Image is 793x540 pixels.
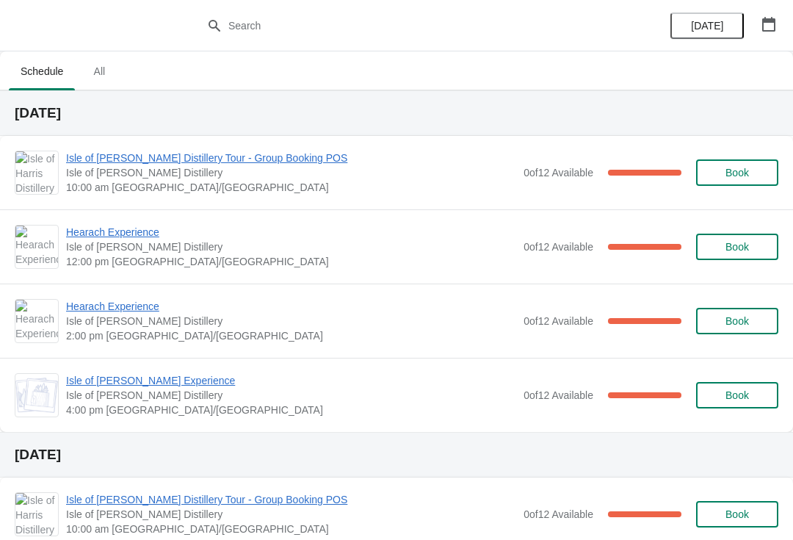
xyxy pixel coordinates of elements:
span: Isle of [PERSON_NAME] Distillery [66,507,516,522]
span: Book [725,508,749,520]
span: 2:00 pm [GEOGRAPHIC_DATA]/[GEOGRAPHIC_DATA] [66,328,516,343]
span: Book [725,167,749,179]
span: Isle of [PERSON_NAME] Distillery [66,240,516,254]
span: Book [725,389,749,401]
span: 0 of 12 Available [524,508,593,520]
button: [DATE] [670,12,744,39]
input: Search [228,12,595,39]
span: Isle of [PERSON_NAME] Distillery [66,388,516,403]
span: 10:00 am [GEOGRAPHIC_DATA]/[GEOGRAPHIC_DATA] [66,180,516,195]
span: 12:00 pm [GEOGRAPHIC_DATA]/[GEOGRAPHIC_DATA] [66,254,516,269]
span: 10:00 am [GEOGRAPHIC_DATA]/[GEOGRAPHIC_DATA] [66,522,516,536]
span: Book [725,315,749,327]
img: Isle of Harris Distillery Tour - Group Booking POS | Isle of Harris Distillery | 10:00 am Europe/... [15,151,58,194]
button: Book [696,382,778,408]
button: Book [696,234,778,260]
span: Isle of [PERSON_NAME] Experience [66,373,516,388]
span: [DATE] [691,20,723,32]
span: 0 of 12 Available [524,389,593,401]
span: Hearach Experience [66,225,516,240]
span: 0 of 12 Available [524,241,593,253]
img: Isle of Harris Distillery Tour - Group Booking POS | Isle of Harris Distillery | 10:00 am Europe/... [15,493,58,536]
button: Book [696,159,778,186]
h2: [DATE] [15,447,778,462]
img: Hearach Experience | Isle of Harris Distillery | 12:00 pm Europe/London [15,226,58,268]
img: Hearach Experience | Isle of Harris Distillery | 2:00 pm Europe/London [15,300,58,342]
span: Book [725,241,749,253]
span: All [81,58,117,84]
button: Book [696,308,778,334]
span: Schedule [9,58,75,84]
span: 0 of 12 Available [524,315,593,327]
span: Isle of [PERSON_NAME] Distillery [66,165,516,180]
span: Isle of [PERSON_NAME] Distillery Tour - Group Booking POS [66,151,516,165]
span: 4:00 pm [GEOGRAPHIC_DATA]/[GEOGRAPHIC_DATA] [66,403,516,417]
span: Isle of [PERSON_NAME] Distillery [66,314,516,328]
span: Hearach Experience [66,299,516,314]
button: Book [696,501,778,528]
span: Isle of [PERSON_NAME] Distillery Tour - Group Booking POS [66,492,516,507]
img: Isle of Harris Gin Experience | Isle of Harris Distillery | 4:00 pm Europe/London [15,378,58,413]
span: 0 of 12 Available [524,167,593,179]
h2: [DATE] [15,106,778,120]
